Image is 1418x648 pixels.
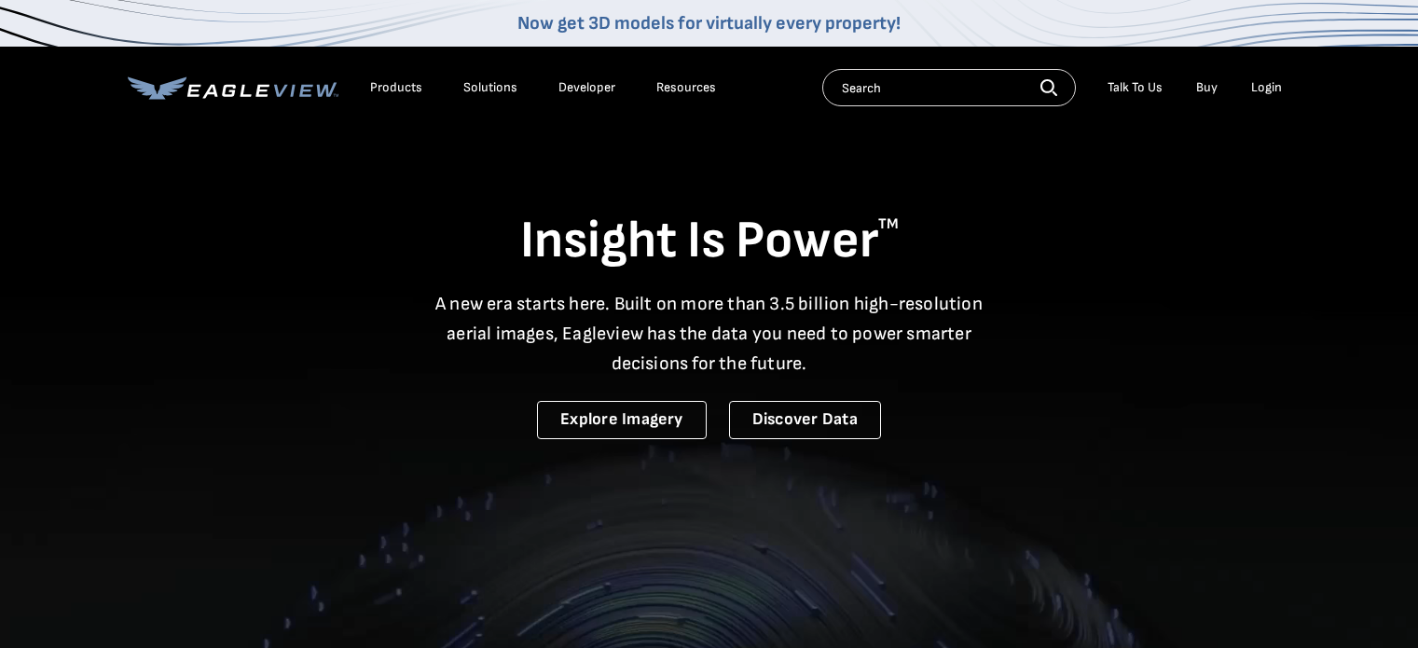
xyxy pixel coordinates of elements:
p: A new era starts here. Built on more than 3.5 billion high-resolution aerial images, Eagleview ha... [424,289,995,379]
a: Developer [558,79,615,96]
a: Explore Imagery [537,401,707,439]
div: Products [370,79,422,96]
a: Discover Data [729,401,881,439]
a: Now get 3D models for virtually every property! [517,12,901,34]
a: Buy [1196,79,1218,96]
div: Talk To Us [1108,79,1163,96]
div: Login [1251,79,1282,96]
sup: TM [878,215,899,233]
h1: Insight Is Power [128,209,1291,274]
div: Solutions [463,79,517,96]
input: Search [822,69,1076,106]
div: Resources [656,79,716,96]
